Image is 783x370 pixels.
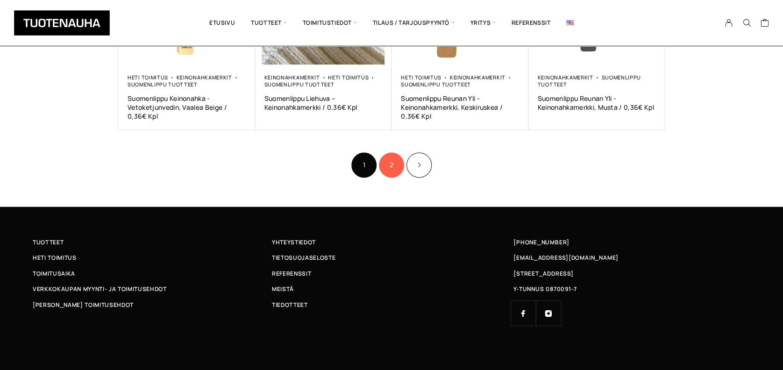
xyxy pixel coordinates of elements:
[272,284,511,293] a: Meistä
[513,252,619,262] a: [EMAIL_ADDRESS][DOMAIN_NAME]
[720,19,738,27] a: My Account
[272,268,511,278] a: Referenssit
[33,268,75,278] span: Toimitusaika
[33,284,272,293] a: Verkkokaupan myynti- ja toimitusehdot
[379,152,404,178] a: Sivu 2
[243,7,294,39] span: Tuotteet
[401,74,441,81] a: Heti toimitus
[264,94,383,112] a: Suomenlippu Liehuva – Keinonahkamerkki / 0,36€ Kpl
[272,268,311,278] span: Referenssit
[511,300,536,326] a: Facebook
[401,81,471,88] a: Suomenlippu tuotteet
[513,284,577,293] span: Y-TUNNUS 0870091-7
[538,94,656,112] a: Suomenlippu Reunan Yli -Keinonahkamerkki, Musta / 0,36€ Kpl
[272,252,511,262] a: Tietosuojaseloste
[118,151,665,178] nav: Product Pagination
[538,74,593,81] a: Keinonahkamerkit
[538,74,641,88] a: Suomenlippu tuotteet
[513,268,573,278] span: [STREET_ADDRESS]
[177,74,232,81] a: Keinonahkamerkit
[264,81,335,88] a: Suomenlippu tuotteet
[33,252,272,262] a: Heti toimitus
[33,252,77,262] span: Heti toimitus
[33,284,166,293] span: Verkkokaupan myynti- ja toimitusehdot
[14,10,110,36] img: Tuotenauha Oy
[33,268,272,278] a: Toimitusaika
[351,152,377,178] span: Sivu 1
[738,19,755,27] button: Search
[33,237,64,247] span: Tuotteet
[272,299,511,309] a: Tiedotteet
[128,94,246,121] a: Suomenlippu Keinonahka -Vetoketjunvedin, Vaalea Beige / 0,36€ Kpl
[128,74,168,81] a: Heti toimitus
[401,94,519,121] a: Suomenlippu Reunan Yli -Keinonahkamerkki, Keskiruskea / 0,36€ Kpl
[566,20,574,25] img: English
[264,74,320,81] a: Keinonahkamerkit
[272,284,294,293] span: Meistä
[504,7,559,39] a: Referenssit
[760,18,769,29] a: Cart
[272,237,511,247] a: Yhteystiedot
[272,252,335,262] span: Tietosuojaseloste
[536,300,561,326] a: Instagram
[128,81,198,88] a: Suomenlippu tuotteet
[294,7,364,39] span: Toimitustiedot
[272,299,308,309] span: Tiedotteet
[33,299,134,309] span: [PERSON_NAME] toimitusehdot
[272,237,316,247] span: Yhteystiedot
[33,237,272,247] a: Tuotteet
[450,74,505,81] a: Keinonahkamerkit
[328,74,369,81] a: Heti toimitus
[365,7,463,39] span: Tilaus / Tarjouspyyntö
[462,7,503,39] span: Yritys
[513,237,569,247] a: [PHONE_NUMBER]
[201,7,243,39] a: Etusivu
[33,299,272,309] a: [PERSON_NAME] toimitusehdot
